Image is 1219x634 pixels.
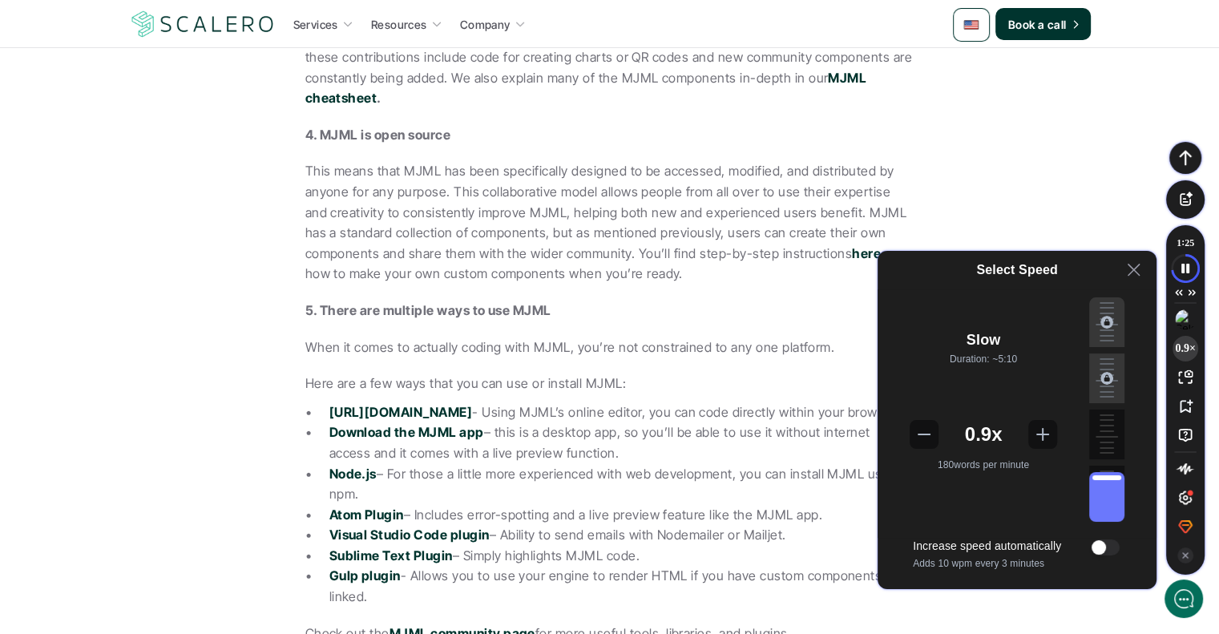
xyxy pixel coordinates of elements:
p: When it comes to actually coding with MJML, you’re not constrained to any one platform. [305,337,914,358]
a: Atom Plugin [329,507,404,523]
p: Book a call [1008,16,1067,33]
img: 🇺🇸 [963,17,979,33]
p: Resources [371,16,427,33]
a: Sublime Text Plugin [329,547,453,563]
p: – Includes error-spotting and a live preview feature like the MJML app. [329,505,914,526]
strong: . [377,90,381,106]
h1: Hi! Welcome to [GEOGRAPHIC_DATA]. [24,78,297,103]
p: – Ability to send emails with Nodemailer or Mailjet. [329,525,914,546]
a: Visual Studio Code plugin [329,527,490,543]
a: Book a call [995,8,1091,40]
strong: 5. There are multiple ways to use MJML [305,302,551,318]
h2: Let us know if we can help with lifecycle marketing. [24,107,297,184]
a: Download the MJML app [329,424,484,440]
button: New conversation [25,212,296,244]
p: – this is a desktop app, so you’ll be able to use it without internet access and it comes with a ... [329,422,914,463]
span: We run on Gist [134,531,203,541]
iframe: gist-messenger-bubble-iframe [1165,579,1203,618]
p: Services [293,16,338,33]
p: - Allows you to use your engine to render HTML if you have custom components linked. [329,566,914,607]
a: here [852,245,881,261]
a: Gulp plugin [329,567,401,584]
a: Scalero company logotype [129,10,276,38]
p: Company [460,16,511,33]
img: Scalero company logotype [129,9,276,39]
p: Here are a few ways that you can use or install MJML: [305,374,914,394]
p: This means that MJML has been specifically designed to be accessed, modified, and distributed by ... [305,161,914,285]
strong: 4. MJML is open source [305,127,451,143]
a: [URL][DOMAIN_NAME] [329,404,473,420]
p: – For those a little more experienced with web development, you can install MJML using npm. [329,464,914,505]
p: - Using MJML’s online editor, you can code directly within your browser. [329,402,914,423]
span: New conversation [103,222,192,235]
a: Node.js [329,466,377,482]
p: – Simply highlights MJML code. [329,546,914,567]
